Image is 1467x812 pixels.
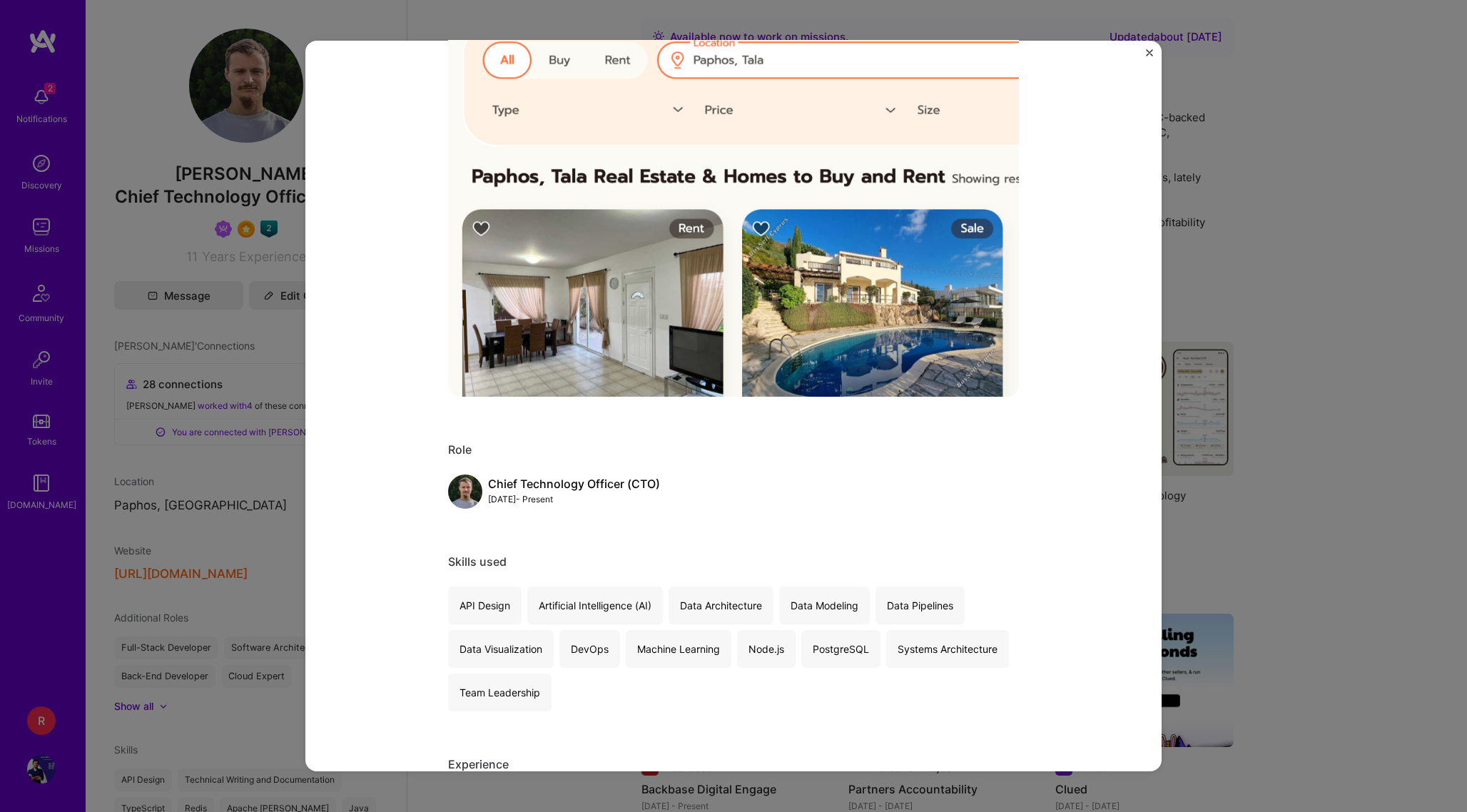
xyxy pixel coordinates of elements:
[527,587,663,624] div: Artificial Intelligence (AI)
[448,630,554,668] div: Data Visualization
[448,442,1019,457] div: Role
[886,630,1009,668] div: Systems Architecture
[1146,49,1153,64] button: Close
[448,587,522,624] div: API Design
[737,630,796,668] div: Node.js
[559,630,620,668] div: DevOps
[488,492,660,507] div: [DATE] - Present
[626,630,731,668] div: Machine Learning
[801,630,880,668] div: PostgreSQL
[875,587,965,624] div: Data Pipelines
[448,554,1019,569] div: Skills used
[488,477,660,492] div: Chief Technology Officer (CTO)
[448,757,1019,772] div: Experience
[669,587,773,624] div: Data Architecture
[779,587,870,624] div: Data Modeling
[448,674,552,711] div: Team Leadership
